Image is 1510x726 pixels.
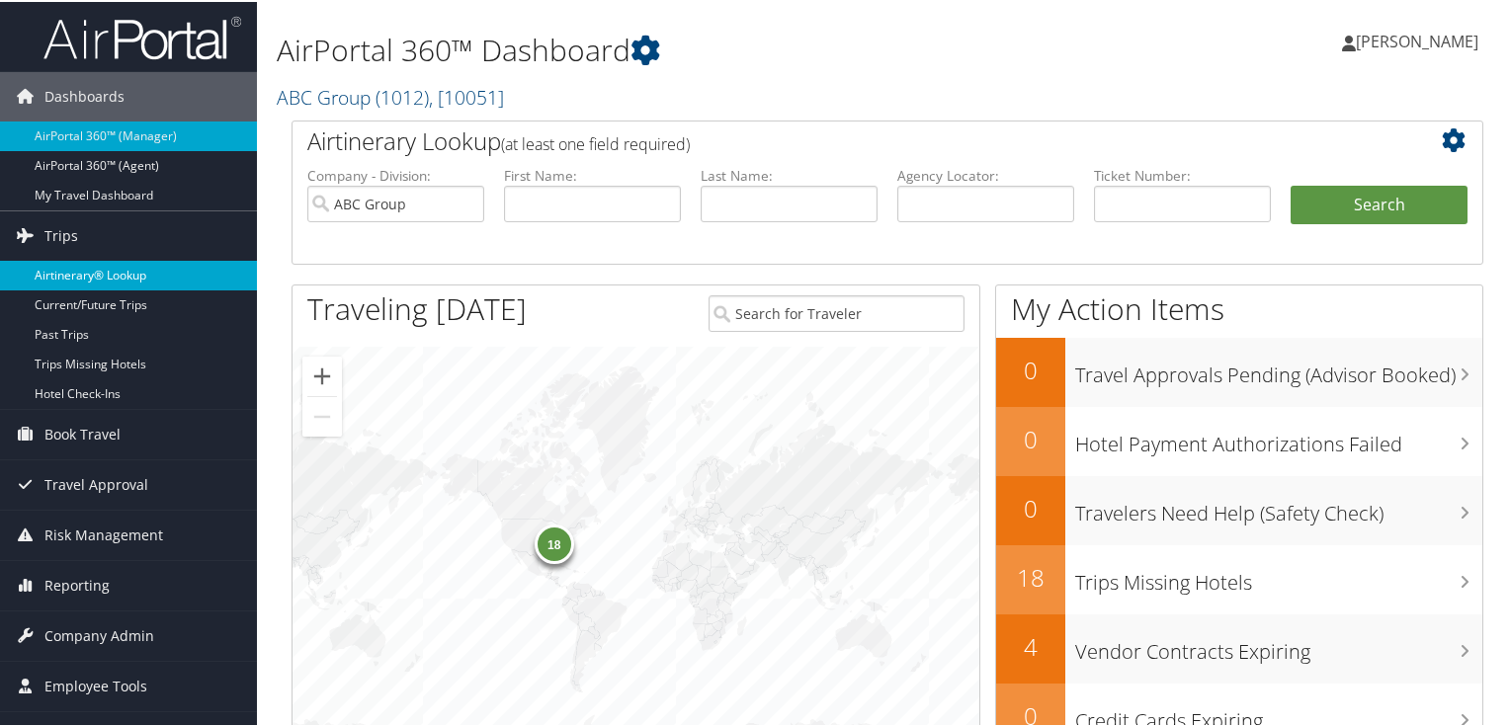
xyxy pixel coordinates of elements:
h3: Trips Missing Hotels [1075,557,1482,595]
img: airportal-logo.png [43,13,241,59]
a: 18Trips Missing Hotels [996,543,1482,612]
span: Employee Tools [44,660,147,709]
h2: 18 [996,559,1065,593]
a: 0Travelers Need Help (Safety Check) [996,474,1482,543]
div: 18 [534,523,573,562]
a: [PERSON_NAME] [1342,10,1498,69]
a: 4Vendor Contracts Expiring [996,612,1482,682]
button: Search [1291,184,1468,223]
h2: 4 [996,628,1065,662]
label: Ticket Number: [1094,164,1271,184]
h2: Airtinerary Lookup [307,122,1369,156]
a: 0Travel Approvals Pending (Advisor Booked) [996,336,1482,405]
button: Zoom in [302,355,342,394]
span: Risk Management [44,509,163,558]
h3: Hotel Payment Authorizations Failed [1075,419,1482,456]
label: Company - Division: [307,164,484,184]
label: Last Name: [701,164,878,184]
span: Travel Approval [44,458,148,508]
span: [PERSON_NAME] [1356,29,1478,50]
span: (at least one field required) [501,131,690,153]
h2: 0 [996,490,1065,524]
span: , [ 10051 ] [429,82,504,109]
label: First Name: [504,164,681,184]
span: Book Travel [44,408,121,457]
span: Reporting [44,559,110,608]
h3: Travel Approvals Pending (Advisor Booked) [1075,350,1482,387]
h3: Vendor Contracts Expiring [1075,626,1482,664]
input: Search for Traveler [709,293,965,330]
h2: 0 [996,352,1065,385]
h3: Travelers Need Help (Safety Check) [1075,488,1482,525]
h1: My Action Items [996,286,1482,328]
span: Dashboards [44,70,125,120]
h1: Traveling [DATE] [307,286,527,328]
span: ( 1012 ) [376,82,429,109]
span: Trips [44,209,78,259]
span: Company Admin [44,609,154,659]
a: 0Hotel Payment Authorizations Failed [996,405,1482,474]
a: ABC Group [277,82,504,109]
button: Zoom out [302,395,342,435]
label: Agency Locator: [897,164,1074,184]
h2: 0 [996,421,1065,454]
h1: AirPortal 360™ Dashboard [277,28,1091,69]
